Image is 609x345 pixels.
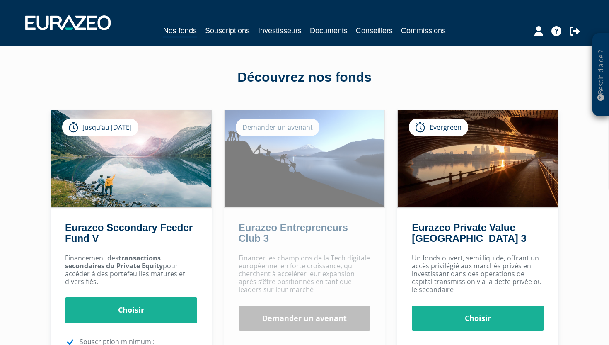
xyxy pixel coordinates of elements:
a: Demander un avenant [239,306,371,331]
a: Eurazeo Secondary Feeder Fund V [65,222,193,244]
img: Eurazeo Secondary Feeder Fund V [51,110,211,207]
a: Choisir [412,306,544,331]
p: Financement des pour accéder à des portefeuilles matures et diversifiés. [65,254,197,286]
p: Besoin d'aide ? [596,38,606,112]
a: Souscriptions [205,25,250,36]
a: Commissions [401,25,446,36]
a: Choisir [65,297,197,323]
div: Demander un avenant [236,119,319,136]
img: 1732889491-logotype_eurazeo_blanc_rvb.png [25,15,111,30]
p: Un fonds ouvert, semi liquide, offrant un accès privilégié aux marchés privés en investissant dan... [412,254,544,294]
a: Eurazeo Private Value [GEOGRAPHIC_DATA] 3 [412,222,526,244]
a: Eurazeo Entrepreneurs Club 3 [239,222,348,244]
div: Jusqu’au [DATE] [62,119,138,136]
a: Nos fonds [163,25,197,38]
a: Documents [310,25,348,36]
div: Découvrez nos fonds [68,68,541,87]
img: Eurazeo Entrepreneurs Club 3 [225,110,385,207]
div: Evergreen [409,119,468,136]
strong: transactions secondaires du Private Equity [65,253,163,270]
a: Conseillers [356,25,393,36]
img: Eurazeo Private Value Europe 3 [398,110,558,207]
p: Financer les champions de la Tech digitale européenne, en forte croissance, qui cherchent à accél... [239,254,371,294]
a: Investisseurs [258,25,302,36]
